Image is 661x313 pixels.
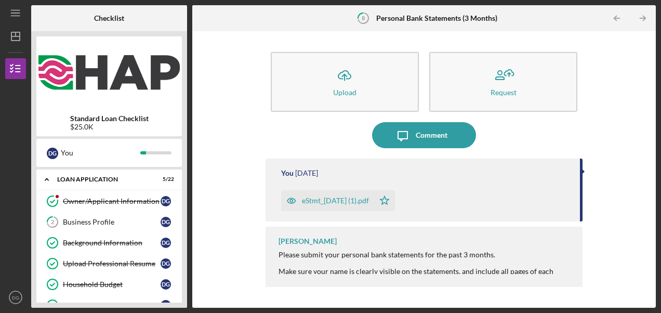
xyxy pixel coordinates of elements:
div: D G [161,300,171,310]
div: Request [491,88,517,96]
a: 2Business ProfileDG [42,212,177,232]
button: Request [429,52,577,112]
b: Personal Bank Statements (3 Months) [376,14,497,22]
div: Business Profile [63,218,161,226]
div: D G [161,258,171,269]
button: Upload [271,52,419,112]
text: DG [12,295,19,301]
a: Background InformationDG [42,232,177,253]
div: Loan Application [57,176,148,182]
div: Personal Financial Statement [63,301,161,309]
div: Please submit your personal bank statements for the past 3 months. [279,251,572,259]
div: You [61,144,140,162]
div: [PERSON_NAME] [279,237,337,245]
div: Owner/Applicant Information [63,197,161,205]
div: D G [161,279,171,290]
div: Upload [333,88,356,96]
div: D G [161,238,171,248]
a: Household BudgetDG [42,274,177,295]
img: Product logo [36,42,182,104]
button: eStmt_[DATE] (1).pdf [281,190,395,211]
tspan: 2 [51,219,54,226]
div: $25.0K [70,123,149,131]
div: D G [161,217,171,227]
button: DG [5,287,26,308]
div: You [281,169,294,177]
div: D G [47,148,58,159]
a: Owner/Applicant InformationDG [42,191,177,212]
div: D G [161,196,171,206]
div: eStmt_[DATE] (1).pdf [302,197,369,205]
div: Household Budget [63,280,161,289]
div: 5 / 22 [155,176,174,182]
b: Checklist [94,14,124,22]
div: Upload Professional Resume [63,259,161,268]
div: Comment [416,122,447,148]
tspan: 8 [362,15,365,21]
b: Standard Loan Checklist [70,114,149,123]
div: Background Information [63,239,161,247]
a: Upload Professional ResumeDG [42,253,177,274]
div: Make sure your name is clearly visible on the statements, and include all pages of each statement. [279,267,572,284]
button: Comment [372,122,476,148]
time: 2025-09-12 16:55 [295,169,318,177]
